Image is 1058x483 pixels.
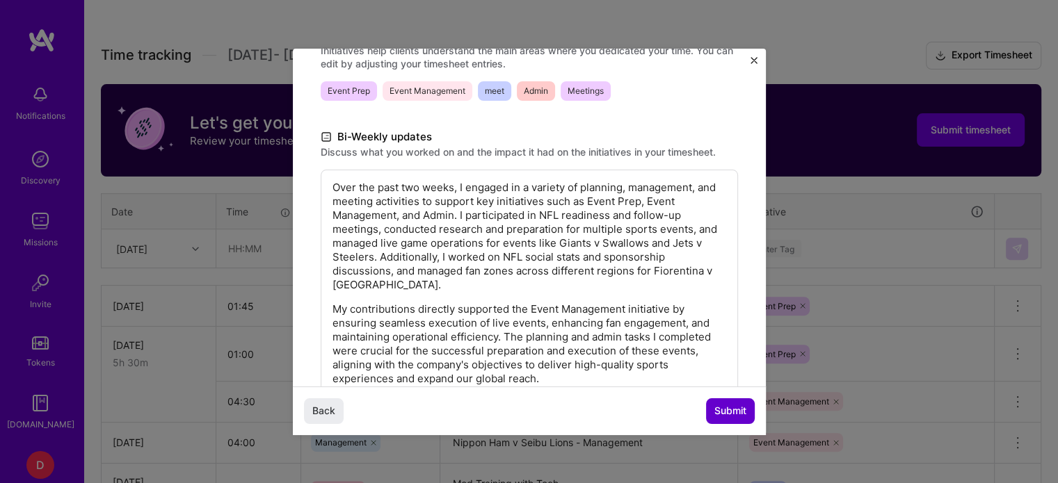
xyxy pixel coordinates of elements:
button: Close [751,57,758,72]
span: Admin [517,81,555,101]
span: Meetings [561,81,611,101]
span: Submit [714,404,746,418]
label: Discuss what you worked on and the impact it had on the initiatives in your timesheet. [321,145,738,158]
label: Bi-Weekly updates [321,129,738,145]
button: Back [304,398,344,423]
span: Event Prep [321,81,377,101]
label: Initiatives help clients understand the main areas where you dedicated your time. You can edit by... [321,44,738,70]
p: Over the past two weeks, I engaged in a variety of planning, management, and meeting activities t... [332,181,726,292]
span: meet [478,81,511,101]
button: Submit [706,398,755,423]
span: Event Management [383,81,472,101]
i: icon DocumentBlack [321,129,332,145]
p: My contributions directly supported the Event Management initiative by ensuring seamless executio... [332,302,726,386]
span: Back [312,404,335,418]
